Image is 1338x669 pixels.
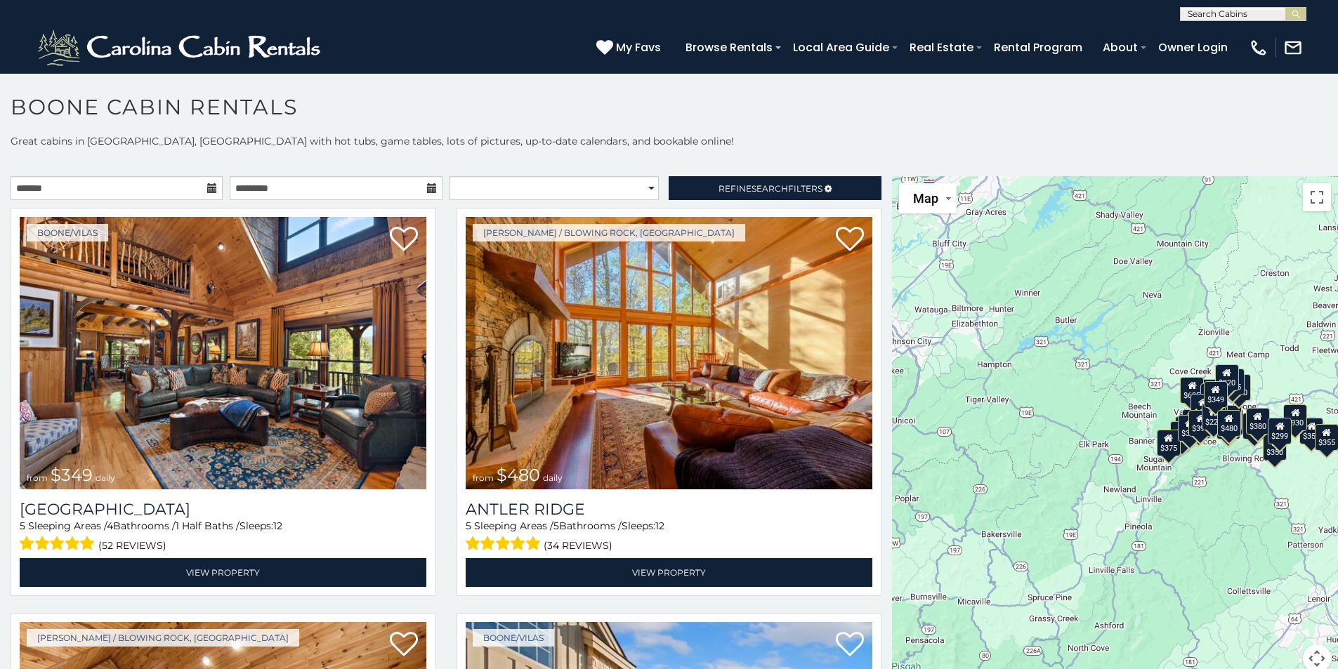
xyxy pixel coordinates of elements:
[899,183,957,213] button: Change map style
[752,183,788,194] span: Search
[1189,409,1213,436] div: $395
[836,225,864,255] a: Add to favorites
[20,500,426,519] h3: Diamond Creek Lodge
[20,500,426,519] a: [GEOGRAPHIC_DATA]
[1170,421,1194,448] div: $330
[1303,183,1331,211] button: Toggle fullscreen view
[20,558,426,587] a: View Property
[1183,409,1207,436] div: $400
[903,35,980,60] a: Real Estate
[107,519,113,532] span: 4
[1246,407,1270,434] div: $380
[466,500,872,519] a: Antler Ridge
[1283,38,1303,58] img: mail-regular-white.png
[1217,412,1241,439] div: $315
[20,217,426,489] a: Diamond Creek Lodge from $349 daily
[678,35,780,60] a: Browse Rentals
[1178,414,1202,441] div: $325
[27,472,48,483] span: from
[1157,430,1181,456] div: $375
[1264,433,1287,460] div: $350
[1096,35,1145,60] a: About
[473,224,745,241] a: [PERSON_NAME] / Blowing Rock, [GEOGRAPHIC_DATA]
[96,472,115,483] span: daily
[176,519,240,532] span: 1 Half Baths /
[616,39,661,56] span: My Favs
[1227,374,1251,401] div: $250
[51,465,93,485] span: $349
[1218,404,1242,431] div: $395
[390,630,418,660] a: Add to favorites
[1201,379,1225,406] div: $565
[596,39,664,57] a: My Favs
[390,225,418,255] a: Add to favorites
[473,629,554,647] a: Boone/Vilas
[1151,35,1235,60] a: Owner Login
[1191,394,1215,420] div: $410
[786,35,896,60] a: Local Area Guide
[466,217,872,489] a: Antler Ridge from $480 daily
[719,183,822,194] span: Refine Filters
[1300,417,1324,444] div: $355
[466,519,471,532] span: 5
[1181,377,1205,404] div: $635
[35,27,327,69] img: White-1-2.png
[543,472,563,483] span: daily
[27,629,299,647] a: [PERSON_NAME] / Blowing Rock, [GEOGRAPHIC_DATA]
[1217,410,1241,437] div: $480
[473,472,494,483] span: from
[466,519,872,555] div: Sleeping Areas / Bathrooms / Sleeps:
[20,519,25,532] span: 5
[1204,381,1228,408] div: $349
[913,191,938,206] span: Map
[1215,364,1239,390] div: $320
[1221,369,1245,395] div: $255
[1284,404,1308,430] div: $930
[1242,412,1266,439] div: $695
[669,176,881,200] a: RefineSearchFilters
[20,217,426,489] img: Diamond Creek Lodge
[273,519,282,532] span: 12
[1249,38,1268,58] img: phone-regular-white.png
[497,465,540,485] span: $480
[655,519,664,532] span: 12
[1268,418,1292,444] div: $299
[553,519,559,532] span: 5
[466,558,872,587] a: View Property
[544,536,612,555] span: (34 reviews)
[20,519,426,555] div: Sleeping Areas / Bathrooms / Sleeps:
[1202,404,1226,430] div: $225
[836,630,864,660] a: Add to favorites
[466,217,872,489] img: Antler Ridge
[27,224,108,241] a: Boone/Vilas
[98,536,166,555] span: (52 reviews)
[987,35,1089,60] a: Rental Program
